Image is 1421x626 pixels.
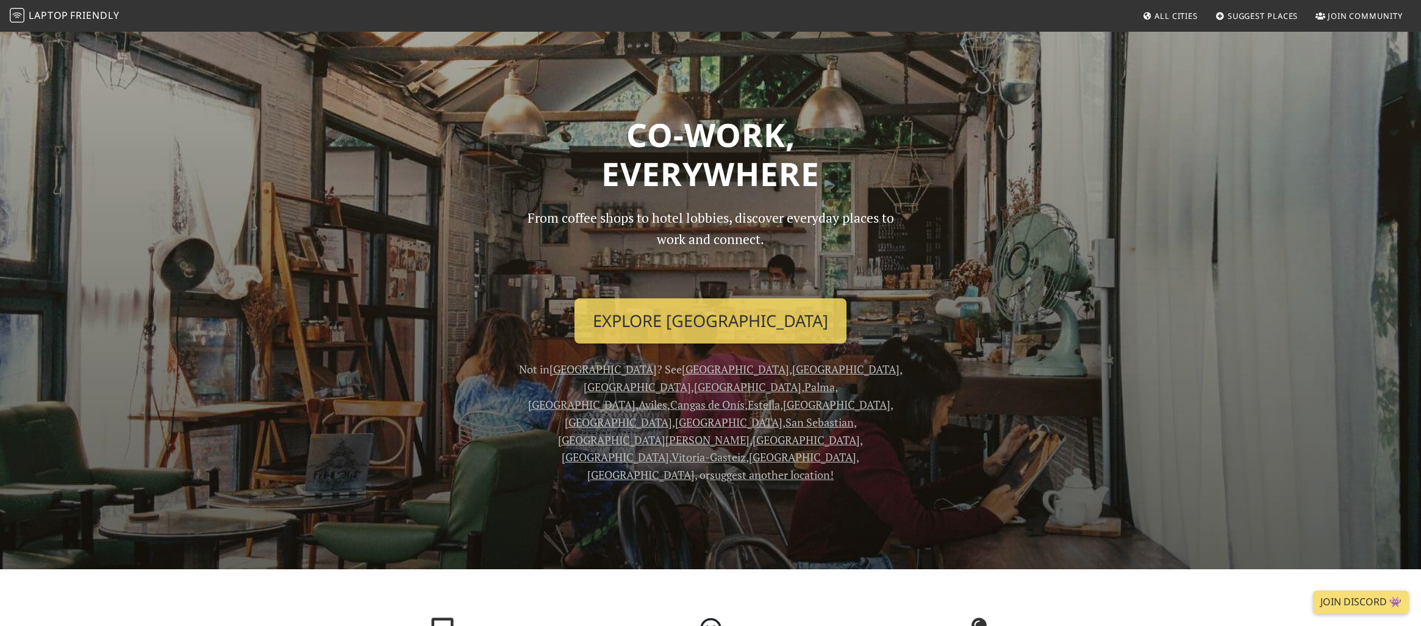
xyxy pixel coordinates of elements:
[1311,5,1408,27] a: Join Community
[1328,10,1403,21] span: Join Community
[671,450,746,464] a: Vitoria-Gasteiz
[565,415,672,430] a: [GEOGRAPHIC_DATA]
[10,5,120,27] a: LaptopFriendly LaptopFriendly
[558,433,750,447] a: [GEOGRAPHIC_DATA][PERSON_NAME]
[694,380,801,394] a: [GEOGRAPHIC_DATA]
[783,397,890,412] a: [GEOGRAPHIC_DATA]
[753,433,860,447] a: [GEOGRAPHIC_DATA]
[29,9,68,22] span: Laptop
[1154,10,1198,21] span: All Cities
[639,397,667,412] a: Aviles
[710,467,834,482] a: suggest another location!
[682,362,789,376] a: [GEOGRAPHIC_DATA]
[670,397,745,412] a: Cangas de Onís
[749,450,856,464] a: [GEOGRAPHIC_DATA]
[587,467,695,482] a: [GEOGRAPHIC_DATA]
[519,362,903,482] span: Not in ? See , , , , , , , , , , , , , , , , , , , or
[549,362,657,376] a: [GEOGRAPHIC_DATA]
[792,362,900,376] a: [GEOGRAPHIC_DATA]
[1137,5,1203,27] a: All Cities
[1228,10,1298,21] span: Suggest Places
[517,207,904,289] p: From coffee shops to hotel lobbies, discover everyday places to work and connect.
[315,115,1106,193] h1: Co-work, Everywhere
[786,415,854,430] a: San Sebastian
[748,397,780,412] a: Estella
[675,415,782,430] a: [GEOGRAPHIC_DATA]
[1211,5,1303,27] a: Suggest Places
[528,397,635,412] a: [GEOGRAPHIC_DATA]
[70,9,119,22] span: Friendly
[584,380,691,394] a: [GEOGRAPHIC_DATA]
[1313,591,1409,614] a: Join Discord 👾
[804,380,835,394] a: Palma
[562,450,669,464] a: [GEOGRAPHIC_DATA]
[10,8,24,23] img: LaptopFriendly
[574,298,847,344] a: Explore [GEOGRAPHIC_DATA]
